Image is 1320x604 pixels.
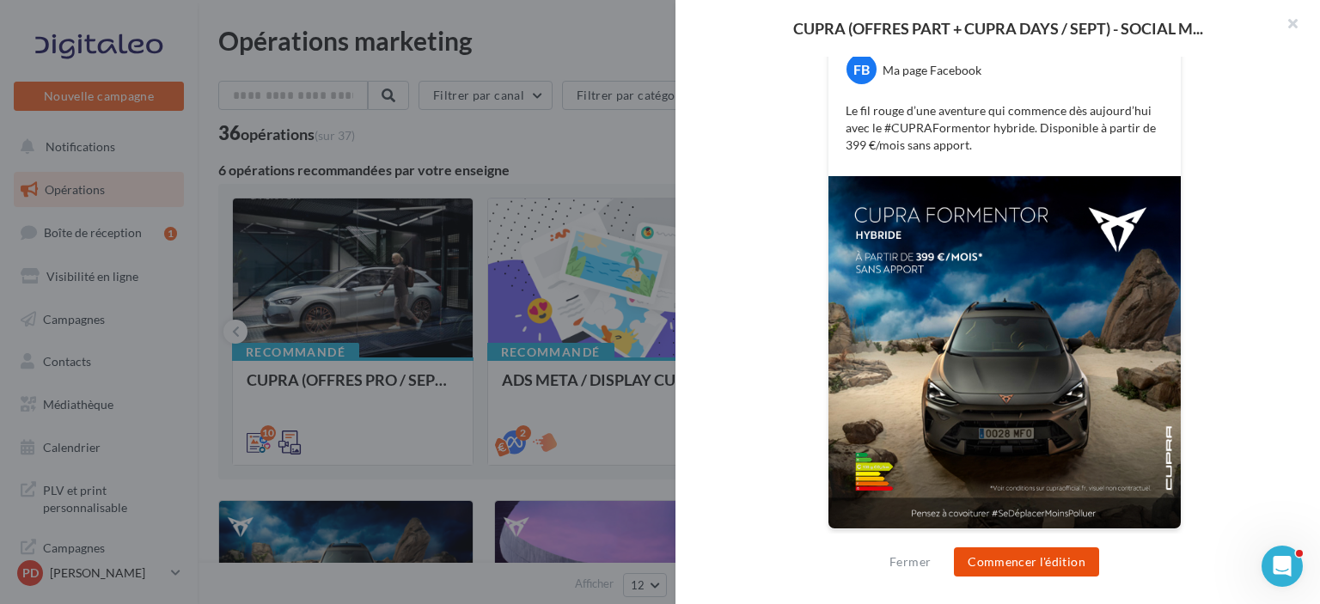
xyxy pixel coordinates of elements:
[846,54,877,84] div: FB
[954,547,1099,577] button: Commencer l'édition
[846,102,1164,154] p: Le fil rouge d’une aventure qui commence dès aujourd’hui avec le #CUPRAFormentor hybride. Disponi...
[793,21,1203,36] span: CUPRA (OFFRES PART + CUPRA DAYS / SEPT) - SOCIAL M...
[828,529,1182,552] div: La prévisualisation est non-contractuelle
[883,62,981,79] div: Ma page Facebook
[883,552,938,572] button: Fermer
[1262,546,1303,587] iframe: Intercom live chat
